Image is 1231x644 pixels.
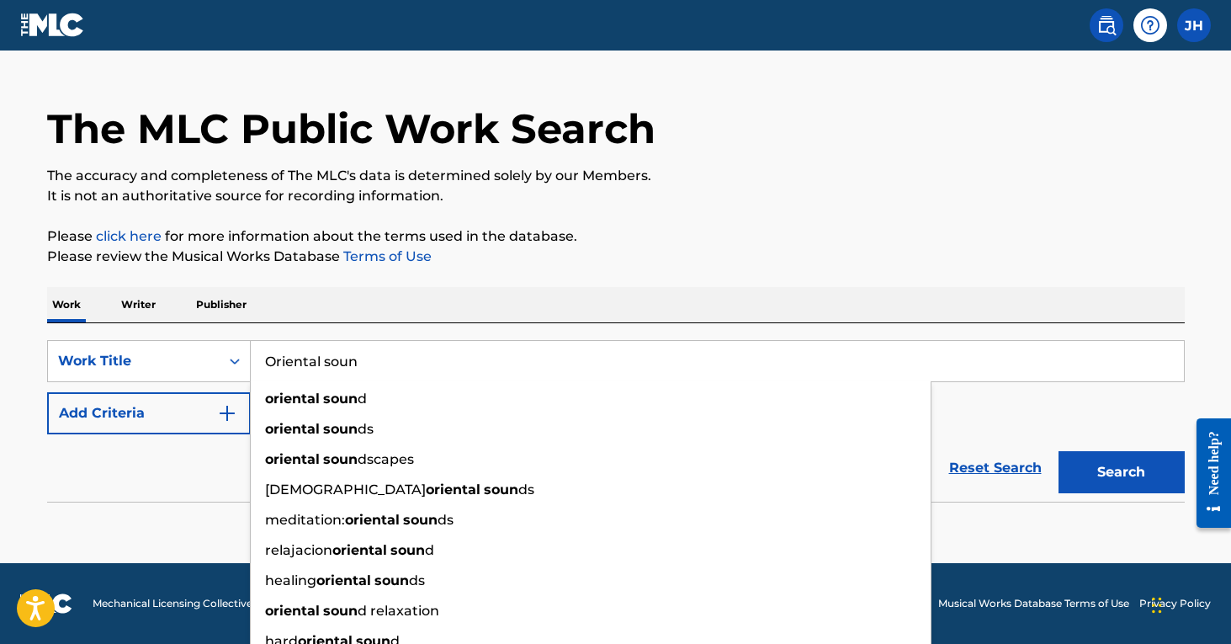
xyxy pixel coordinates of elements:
a: Reset Search [941,450,1050,487]
strong: soun [323,421,358,437]
span: Mechanical Licensing Collective © 2025 [93,596,288,611]
span: meditation: [265,512,345,528]
a: click here [96,228,162,244]
p: Please review the Musical Works Database [47,247,1185,267]
img: 9d2ae6d4665cec9f34b9.svg [217,403,237,423]
strong: oriental [265,603,320,619]
span: ds [438,512,454,528]
p: Please for more information about the terms used in the database. [47,226,1185,247]
strong: oriental [316,572,371,588]
button: Add Criteria [47,392,251,434]
span: [DEMOGRAPHIC_DATA] [265,482,426,498]
span: healing [265,572,316,588]
span: ds [409,572,425,588]
span: ds [518,482,534,498]
a: Privacy Policy [1139,596,1211,611]
a: Terms of Use [340,248,432,264]
span: relajacion [265,542,332,558]
strong: soun [403,512,438,528]
img: help [1140,15,1160,35]
strong: soun [323,391,358,407]
strong: soun [484,482,518,498]
strong: oriental [265,451,320,467]
img: search [1096,15,1117,35]
div: Work Title [58,351,210,371]
strong: soun [323,451,358,467]
a: Musical Works Database Terms of Use [938,596,1129,611]
strong: oriental [265,421,320,437]
img: logo [20,593,72,614]
div: Drag [1152,580,1162,631]
strong: oriental [426,482,480,498]
span: d [358,391,367,407]
h1: The MLC Public Work Search [47,104,655,154]
p: Publisher [191,287,252,322]
p: It is not an authoritative source for recording information. [47,186,1185,206]
span: ds [358,421,374,437]
iframe: Resource Center [1184,404,1231,543]
strong: oriental [265,391,320,407]
p: Work [47,287,86,322]
strong: oriental [345,512,400,528]
form: Search Form [47,340,1185,502]
span: d relaxation [358,603,439,619]
button: Search [1059,451,1185,493]
iframe: Chat Widget [1147,563,1231,644]
span: dscapes [358,451,414,467]
strong: oriental [332,542,387,558]
img: MLC Logo [20,13,85,37]
strong: soun [374,572,409,588]
div: Help [1133,8,1167,42]
a: Public Search [1090,8,1123,42]
strong: soun [323,603,358,619]
strong: soun [390,542,425,558]
div: User Menu [1177,8,1211,42]
p: Writer [116,287,161,322]
span: d [425,542,434,558]
p: The accuracy and completeness of The MLC's data is determined solely by our Members. [47,166,1185,186]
